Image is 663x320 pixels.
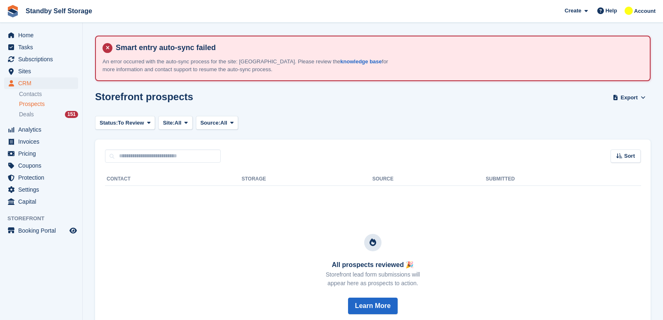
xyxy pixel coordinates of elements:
a: menu [4,53,78,65]
span: Invoices [18,136,68,147]
span: Source: [200,119,220,127]
span: Analytics [18,124,68,135]
span: Create [565,7,581,15]
span: All [174,119,181,127]
span: CRM [18,77,68,89]
span: Settings [18,184,68,195]
a: menu [4,65,78,77]
a: menu [4,29,78,41]
span: Booking Portal [18,225,68,236]
a: menu [4,41,78,53]
span: To Review [118,119,144,127]
a: Prospects [19,100,78,108]
span: Status: [100,119,118,127]
a: menu [4,77,78,89]
a: menu [4,136,78,147]
div: 151 [65,111,78,118]
span: Capital [18,196,68,207]
button: Source: All [196,116,238,130]
span: Pricing [18,148,68,159]
span: Export [621,94,638,102]
a: Deals 151 [19,110,78,119]
a: knowledge base [340,58,382,65]
a: menu [4,160,78,171]
th: Storage [241,173,372,186]
span: All [220,119,227,127]
a: Standby Self Storage [22,4,95,18]
a: Contacts [19,90,78,98]
span: Sites [18,65,68,77]
span: Home [18,29,68,41]
th: Submitted [486,173,640,186]
span: Site: [163,119,174,127]
span: Coupons [18,160,68,171]
span: Tasks [18,41,68,53]
img: stora-icon-8386f47178a22dfd0bd8f6a31ec36ba5ce8667c1dd55bd0f319d3a0aa187defe.svg [7,5,19,17]
span: Storefront [7,214,82,223]
span: Account [634,7,656,15]
span: Sort [624,152,635,160]
a: menu [4,148,78,159]
button: Export [611,91,647,105]
span: Subscriptions [18,53,68,65]
p: Storefront lead form submissions will appear here as prospects to action. [326,270,420,288]
span: Deals [19,111,34,118]
h3: All prospects reviewed 🎉 [326,261,420,269]
p: An error occurred with the auto-sync process for the site: [GEOGRAPHIC_DATA]. Please review the f... [103,58,392,74]
span: Protection [18,172,68,183]
button: Site: All [158,116,193,130]
th: Source [372,173,486,186]
a: menu [4,124,78,135]
a: menu [4,196,78,207]
th: Contact [105,173,241,186]
a: Preview store [68,226,78,236]
h4: Smart entry auto-sync failed [112,43,643,53]
a: menu [4,172,78,183]
button: Status: To Review [95,116,155,130]
a: menu [4,184,78,195]
span: Prospects [19,100,45,108]
a: menu [4,225,78,236]
img: Glenn Fisher [625,7,633,15]
h1: Storefront prospects [95,91,193,102]
span: Help [606,7,617,15]
button: Learn More [348,298,398,314]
